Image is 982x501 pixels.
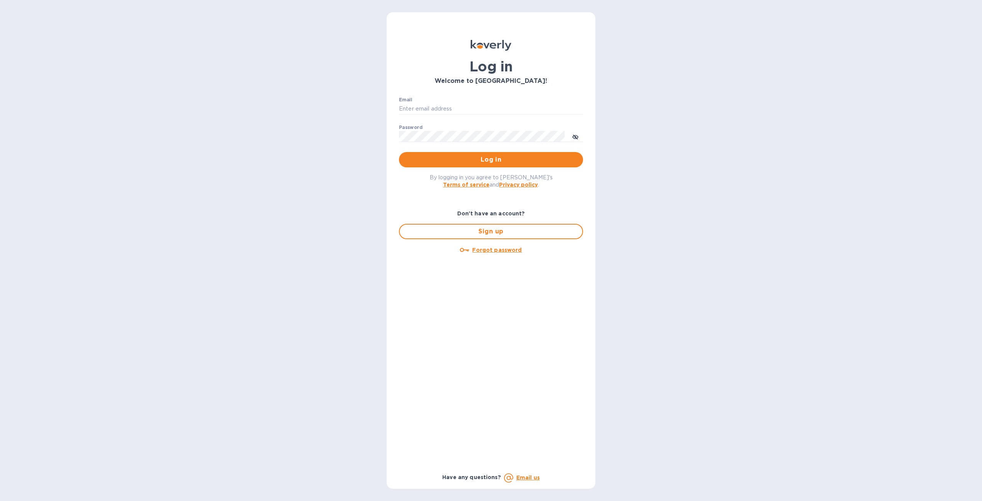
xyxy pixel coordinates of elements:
[430,174,553,188] span: By logging in you agree to [PERSON_NAME]'s and .
[399,125,422,130] label: Password
[399,224,583,239] button: Sign up
[443,182,489,188] a: Terms of service
[406,227,576,236] span: Sign up
[399,58,583,74] h1: Log in
[399,98,412,102] label: Email
[399,78,583,85] h3: Welcome to [GEOGRAPHIC_DATA]!
[472,247,522,253] u: Forgot password
[405,155,577,164] span: Log in
[399,103,583,115] input: Enter email address
[442,474,501,480] b: Have any questions?
[499,182,538,188] a: Privacy policy
[516,475,540,481] a: Email us
[568,129,583,144] button: toggle password visibility
[471,40,511,51] img: Koverly
[399,152,583,167] button: Log in
[457,210,525,217] b: Don't have an account?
